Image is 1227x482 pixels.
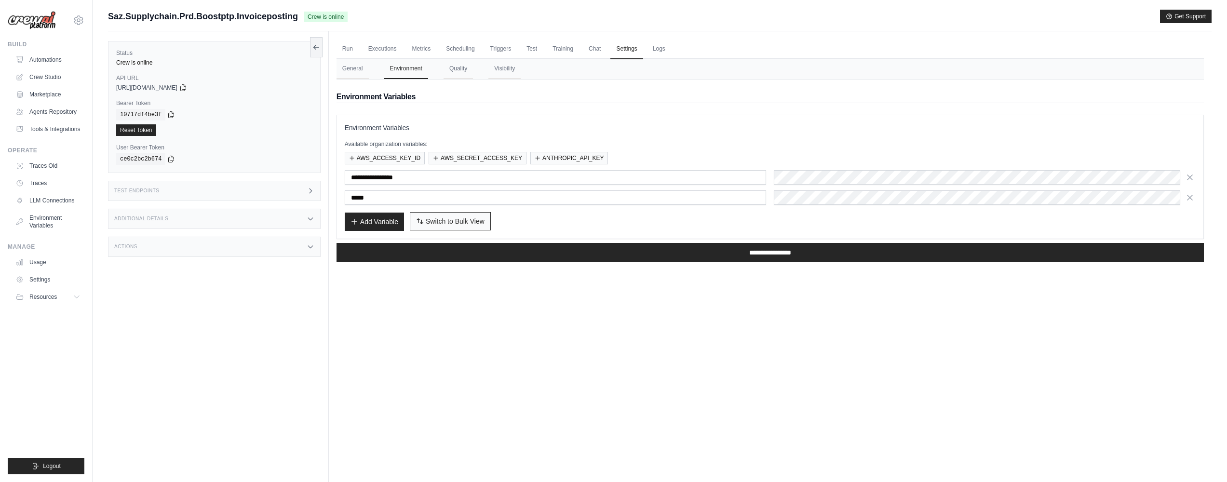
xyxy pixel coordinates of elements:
a: Settings [12,272,84,287]
div: Operate [8,147,84,154]
span: Resources [29,293,57,301]
a: Triggers [485,39,517,59]
nav: Tabs [337,59,1204,79]
code: ce0c2bc2b674 [116,153,165,165]
a: Training [547,39,579,59]
a: Agents Repository [12,104,84,120]
button: Logout [8,458,84,474]
button: Quality [444,59,473,79]
a: Environment Variables [12,210,84,233]
a: Reset Token [116,124,156,136]
label: User Bearer Token [116,144,312,151]
a: Run [337,39,359,59]
div: Build [8,40,84,48]
a: LLM Connections [12,193,84,208]
button: Get Support [1160,10,1212,23]
a: Traces Old [12,158,84,174]
a: Test [521,39,543,59]
a: Marketplace [12,87,84,102]
label: API URL [116,74,312,82]
button: Add Variable [345,213,404,231]
span: Switch to Bulk View [426,216,485,226]
a: Tools & Integrations [12,121,84,137]
a: Usage [12,254,84,270]
a: Metrics [406,39,437,59]
span: [URL][DOMAIN_NAME] [116,84,177,92]
span: Saz.Supplychain.Prd.Boostptp.Invoiceposting [108,10,298,23]
a: Automations [12,52,84,67]
button: ANTHROPIC_API_KEY [530,152,608,164]
div: Manage [8,243,84,251]
button: AWS_SECRET_ACCESS_KEY [429,152,526,164]
h3: Actions [114,244,137,250]
div: Crew is online [116,59,312,67]
img: Logo [8,11,56,30]
h3: Additional Details [114,216,168,222]
code: 10717df4be3f [116,109,165,120]
span: Logout [43,462,61,470]
a: Crew Studio [12,69,84,85]
h3: Environment Variables [345,123,1196,133]
button: Resources [12,289,84,305]
button: Visibility [488,59,521,79]
h3: Test Endpoints [114,188,160,194]
a: Traces [12,175,84,191]
iframe: Chat Widget [1179,436,1227,482]
a: Scheduling [440,39,480,59]
a: Logs [647,39,671,59]
button: Environment [384,59,428,79]
button: General [337,59,369,79]
label: Status [116,49,312,57]
a: Executions [363,39,403,59]
a: Chat [583,39,607,59]
button: AWS_ACCESS_KEY_ID [345,152,425,164]
label: Bearer Token [116,99,312,107]
span: Crew is online [304,12,348,22]
button: Switch to Bulk View [410,212,491,230]
h2: Environment Variables [337,91,1204,103]
a: Settings [610,39,643,59]
p: Available organization variables: [345,140,1196,148]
